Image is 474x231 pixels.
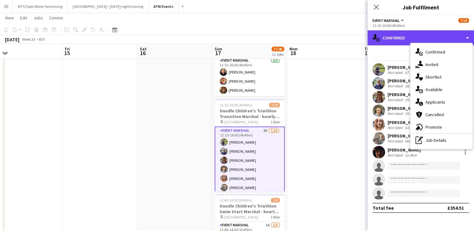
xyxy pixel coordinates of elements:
[458,18,469,23] span: 7/10
[215,29,285,96] app-job-card: 11:15-16:00 (4h45m)3/3Oundle Children's Triathlon Registration & Finish Line Marshal (hourly rate...
[64,49,70,57] span: 15
[388,111,404,116] div: Not rated
[410,134,472,146] div: Job Details
[410,83,472,96] div: Available
[388,120,421,125] div: [PERSON_NAME]
[404,139,413,144] div: 6km
[271,215,280,219] span: 1 Role
[388,70,404,75] div: Not rated
[140,46,147,52] span: Sat
[18,14,30,22] a: Edit
[388,139,404,144] div: Not rated
[34,15,43,21] span: Jobs
[214,49,222,57] span: 17
[372,18,400,23] span: Event Marshal
[65,46,70,52] span: Fri
[388,97,404,102] div: Not rated
[13,0,68,13] button: MTS Open Water Swimming
[388,133,424,139] div: [PERSON_NAME]
[139,49,147,57] span: 16
[47,14,66,22] a: Comms
[372,23,469,28] div: 11:15-16:00 (4h45m)
[5,36,19,43] div: [DATE]
[404,97,418,102] div: 29.4km
[3,14,16,22] a: View
[367,30,474,45] div: Confirmed
[404,153,418,157] div: 31.4km
[215,108,285,119] h3: Oundle Children's Triathlon Transition Marshal - hourly rate
[215,99,285,192] app-job-card: 11:15-16:00 (4h45m)7/10Oundle Children's Triathlon Transition Marshal - hourly rate [GEOGRAPHIC_D...
[404,84,418,89] div: 38.1km
[31,14,45,22] a: Jobs
[215,203,285,214] h3: Oundle Children's Triathlon Swim Start Marshal - hourly rate
[271,198,280,203] span: 1/3
[215,57,285,96] app-card-role: Event Marshal3/311:15-16:00 (4h45m)[PERSON_NAME][PERSON_NAME][PERSON_NAME]
[372,18,405,23] button: Event Marshal
[269,103,280,107] span: 7/10
[220,103,252,107] span: 11:15-16:00 (4h45m)
[410,121,472,133] div: Promote
[289,49,298,57] span: 18
[49,15,63,21] span: Comms
[148,0,179,13] button: ATW Events
[388,147,421,153] div: [PERSON_NAME]
[21,37,36,42] span: Week 33
[410,71,472,83] div: Shortlist
[388,153,404,157] div: Not rated
[388,64,421,70] div: [PERSON_NAME]
[388,92,429,97] div: [PERSON_NAME]
[363,49,372,57] span: 19
[404,111,418,116] div: 29.4km
[404,70,418,75] div: 67.8km
[215,46,222,52] span: Sun
[220,198,252,203] span: 11:45-14:30 (2h45m)
[224,215,258,219] span: [GEOGRAPHIC_DATA]
[410,46,472,58] div: Confirmed
[410,58,472,71] div: Invited
[289,46,298,52] span: Mon
[447,205,464,211] div: £354.51
[388,125,404,130] div: Not rated
[215,126,285,231] app-card-role: Event Marshal2A7/1011:15-16:00 (4h45m)[PERSON_NAME][PERSON_NAME][PERSON_NAME][PERSON_NAME][PERSON...
[5,15,14,21] span: View
[39,37,45,42] div: BST
[388,105,429,111] div: [PERSON_NAME]
[372,205,394,211] div: Total fee
[68,0,148,13] button: [GEOGRAPHIC_DATA] - [DATE] night training
[388,84,404,89] div: Not rated
[272,52,284,57] div: 11 Jobs
[20,15,27,21] span: Edit
[364,46,372,52] span: Tue
[388,78,429,84] div: [PERSON_NAME]
[271,120,280,124] span: 1 Role
[272,47,284,51] span: 37/46
[410,96,472,108] div: Applicants
[224,120,258,124] span: [GEOGRAPHIC_DATA]
[404,125,418,130] div: 63.6km
[410,108,472,121] div: Cancelled
[367,3,474,11] h3: Job Fulfilment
